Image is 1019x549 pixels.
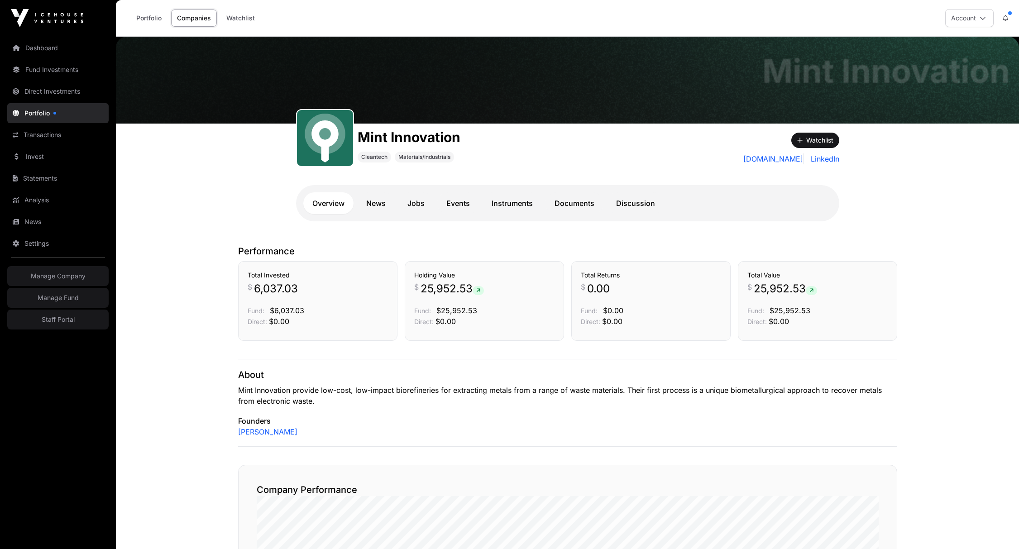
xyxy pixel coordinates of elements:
[7,60,109,80] a: Fund Investments
[7,234,109,253] a: Settings
[303,192,832,214] nav: Tabs
[398,192,434,214] a: Jobs
[414,271,555,280] h3: Holding Value
[7,103,109,123] a: Portfolio
[435,317,456,326] span: $0.00
[238,385,897,406] p: Mint Innovation provide low-cost, low-impact biorefineries for extracting metals from a range of ...
[303,192,354,214] a: Overview
[269,317,289,326] span: $0.00
[7,266,109,286] a: Manage Company
[762,55,1010,87] h1: Mint Innovation
[301,114,349,162] img: Mint.svg
[974,506,1019,549] iframe: Chat Widget
[587,282,610,296] span: 0.00
[769,317,789,326] span: $0.00
[414,307,431,315] span: Fund:
[361,153,388,161] span: Cleantech
[238,426,297,437] a: [PERSON_NAME]
[7,168,109,188] a: Statements
[437,192,479,214] a: Events
[130,10,167,27] a: Portfolio
[257,483,879,496] h2: Company Performance
[545,192,603,214] a: Documents
[747,282,752,292] span: $
[581,271,721,280] h3: Total Returns
[581,282,585,292] span: $
[220,10,261,27] a: Watchlist
[357,192,395,214] a: News
[7,288,109,308] a: Manage Fund
[747,307,764,315] span: Fund:
[436,306,477,315] span: $25,952.53
[754,282,817,296] span: 25,952.53
[7,125,109,145] a: Transactions
[7,147,109,167] a: Invest
[238,368,897,381] p: About
[414,282,419,292] span: $
[238,415,897,426] p: Founders
[607,192,664,214] a: Discussion
[581,307,598,315] span: Fund:
[483,192,542,214] a: Instruments
[747,318,767,325] span: Direct:
[747,271,888,280] h3: Total Value
[248,282,252,292] span: $
[743,153,804,164] a: [DOMAIN_NAME]
[238,245,897,258] p: Performance
[602,317,622,326] span: $0.00
[116,37,1019,124] img: Mint Innovation
[171,10,217,27] a: Companies
[581,318,600,325] span: Direct:
[248,271,388,280] h3: Total Invested
[248,318,267,325] span: Direct:
[7,310,109,329] a: Staff Portal
[398,153,450,161] span: Materials/Industrials
[270,306,304,315] span: $6,037.03
[807,153,839,164] a: LinkedIn
[7,81,109,101] a: Direct Investments
[11,9,83,27] img: Icehouse Ventures Logo
[248,307,264,315] span: Fund:
[791,133,839,148] button: Watchlist
[945,9,994,27] button: Account
[358,129,460,145] h1: Mint Innovation
[603,306,623,315] span: $0.00
[7,212,109,232] a: News
[7,190,109,210] a: Analysis
[254,282,298,296] span: 6,037.03
[7,38,109,58] a: Dashboard
[421,282,484,296] span: 25,952.53
[414,318,434,325] span: Direct:
[770,306,810,315] span: $25,952.53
